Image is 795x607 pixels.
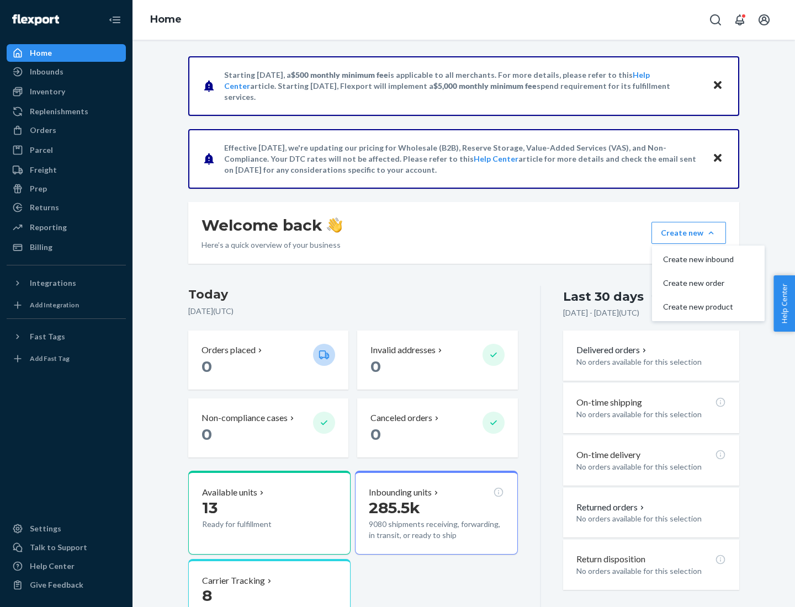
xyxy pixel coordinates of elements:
[188,306,518,317] p: [DATE] ( UTC )
[7,238,126,256] a: Billing
[30,222,67,233] div: Reporting
[654,271,762,295] button: Create new order
[711,151,725,167] button: Close
[576,513,726,524] p: No orders available for this selection
[474,154,518,163] a: Help Center
[576,461,726,472] p: No orders available for this selection
[327,217,342,233] img: hand-wave emoji
[30,66,63,77] div: Inbounds
[7,199,126,216] a: Returns
[202,498,218,517] span: 13
[663,303,734,311] span: Create new product
[576,344,649,356] button: Delivered orders
[576,356,726,368] p: No orders available for this selection
[753,9,775,31] button: Open account menu
[202,357,212,376] span: 0
[7,180,126,198] a: Prep
[30,300,79,310] div: Add Integration
[576,449,640,461] p: On-time delivery
[30,106,88,117] div: Replenishments
[30,145,53,156] div: Parcel
[30,579,83,590] div: Give Feedback
[7,557,126,575] a: Help Center
[202,519,304,530] p: Ready for fulfillment
[30,242,52,253] div: Billing
[563,288,644,305] div: Last 30 days
[224,142,702,175] p: Effective [DATE], we're updating our pricing for Wholesale (B2B), Reserve Storage, Value-Added Se...
[30,278,76,289] div: Integrations
[30,183,47,194] div: Prep
[104,9,126,31] button: Close Navigation
[370,344,436,356] p: Invalid addresses
[7,83,126,100] a: Inventory
[7,121,126,139] a: Orders
[433,81,537,90] span: $5,000 monthly minimum fee
[202,425,212,444] span: 0
[291,70,388,79] span: $500 monthly minimum fee
[7,63,126,81] a: Inbounds
[7,576,126,594] button: Give Feedback
[576,553,645,566] p: Return disposition
[202,215,342,235] h1: Welcome back
[369,519,504,541] p: 9080 shipments receiving, forwarding, in transit, or ready to ship
[30,331,65,342] div: Fast Tags
[188,471,351,555] button: Available units13Ready for fulfillment
[370,357,381,376] span: 0
[7,103,126,120] a: Replenishments
[357,398,517,457] button: Canceled orders 0
[7,44,126,62] a: Home
[188,286,518,303] h3: Today
[654,295,762,319] button: Create new product
[188,331,348,390] button: Orders placed 0
[30,86,65,97] div: Inventory
[30,354,70,363] div: Add Fast Tag
[30,542,87,553] div: Talk to Support
[30,125,56,136] div: Orders
[7,350,126,368] a: Add Fast Tag
[30,561,75,572] div: Help Center
[369,498,420,517] span: 285.5k
[141,4,190,36] ol: breadcrumbs
[576,566,726,577] p: No orders available for this selection
[202,412,288,424] p: Non-compliance cases
[370,412,432,424] p: Canceled orders
[30,47,52,58] div: Home
[202,239,342,251] p: Here’s a quick overview of your business
[654,248,762,271] button: Create new inbound
[202,344,256,356] p: Orders placed
[7,161,126,179] a: Freight
[7,141,126,159] a: Parcel
[369,486,432,499] p: Inbounding units
[7,539,126,556] a: Talk to Support
[7,274,126,292] button: Integrations
[563,307,639,318] p: [DATE] - [DATE] ( UTC )
[7,520,126,537] a: Settings
[663,279,734,287] span: Create new order
[355,471,517,555] button: Inbounding units285.5k9080 shipments receiving, forwarding, in transit, or ready to ship
[7,296,126,314] a: Add Integration
[576,501,646,514] button: Returned orders
[711,78,725,94] button: Close
[357,331,517,390] button: Invalid addresses 0
[202,486,257,499] p: Available units
[704,9,727,31] button: Open Search Box
[30,202,59,213] div: Returns
[30,523,61,534] div: Settings
[202,574,265,587] p: Carrier Tracking
[12,14,59,25] img: Flexport logo
[576,409,726,420] p: No orders available for this selection
[150,13,182,25] a: Home
[30,164,57,175] div: Freight
[188,398,348,457] button: Non-compliance cases 0
[651,222,726,244] button: Create newCreate new inboundCreate new orderCreate new product
[773,275,795,332] button: Help Center
[370,425,381,444] span: 0
[729,9,751,31] button: Open notifications
[576,396,642,409] p: On-time shipping
[663,255,734,263] span: Create new inbound
[224,70,702,103] p: Starting [DATE], a is applicable to all merchants. For more details, please refer to this article...
[202,586,212,605] span: 8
